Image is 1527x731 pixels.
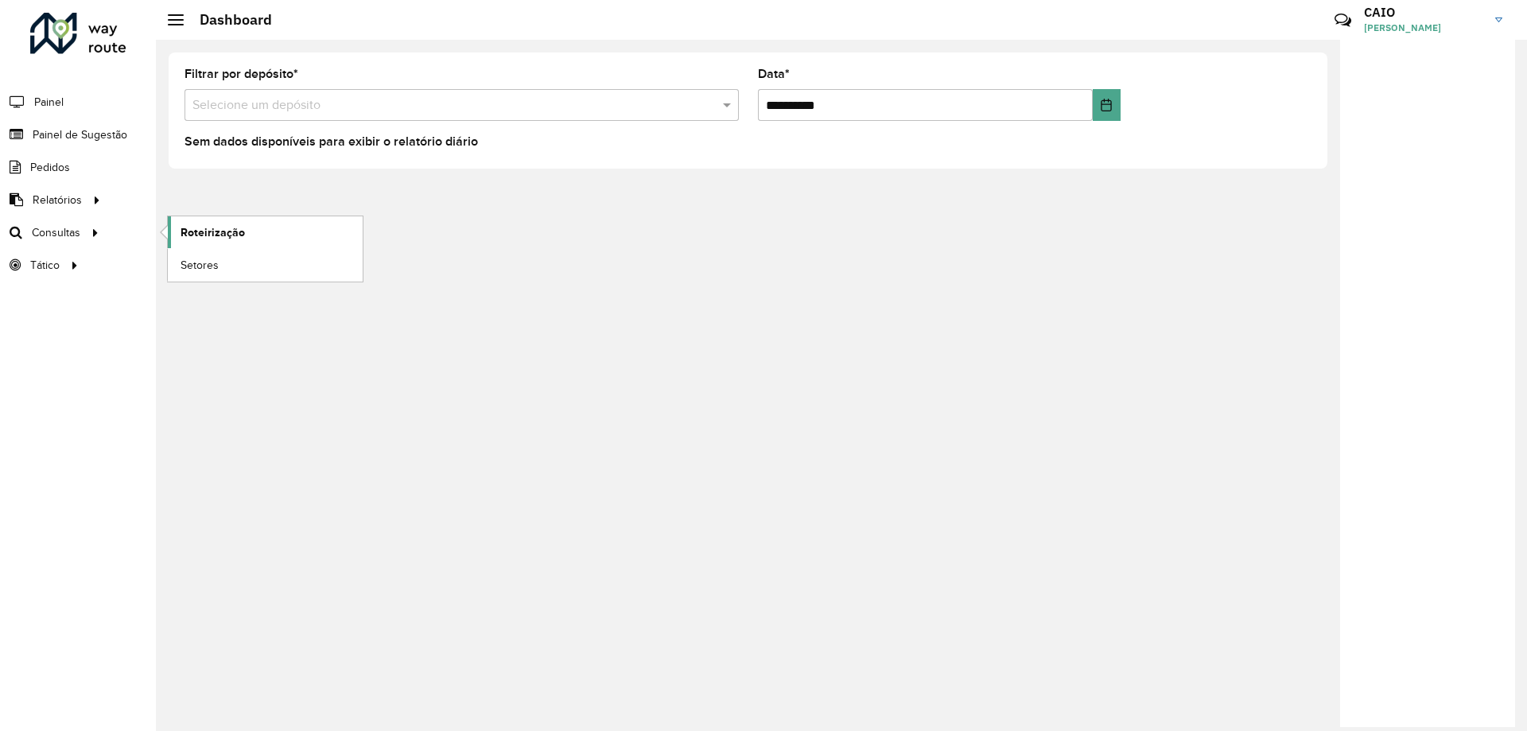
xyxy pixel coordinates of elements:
label: Data [758,64,790,84]
span: Painel de Sugestão [33,126,127,143]
span: Relatórios [33,192,82,208]
a: Setores [168,249,363,281]
a: Contato Rápido [1326,3,1360,37]
h2: Dashboard [184,11,272,29]
span: Roteirização [181,224,245,241]
span: Setores [181,257,219,274]
span: Consultas [32,224,80,241]
a: Roteirização [168,216,363,248]
span: Tático [30,257,60,274]
span: Pedidos [30,159,70,176]
h3: CAIO [1364,5,1483,20]
button: Choose Date [1093,89,1121,121]
label: Filtrar por depósito [185,64,298,84]
span: Painel [34,94,64,111]
label: Sem dados disponíveis para exibir o relatório diário [185,132,478,151]
span: [PERSON_NAME] [1364,21,1483,35]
